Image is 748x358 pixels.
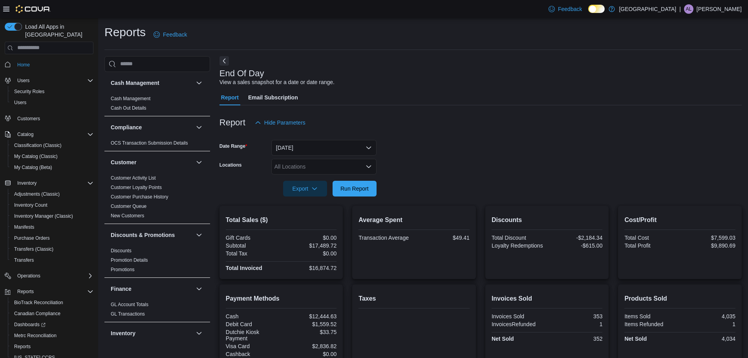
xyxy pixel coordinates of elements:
button: Transfers [8,255,97,266]
div: Visa Card [226,343,280,349]
span: Customer Purchase History [111,194,168,200]
button: Discounts & Promotions [194,230,204,240]
span: Dashboards [11,320,93,329]
div: 4,035 [682,313,735,319]
div: Cash Management [104,94,210,116]
span: Customer Activity List [111,175,156,181]
a: Metrc Reconciliation [11,331,60,340]
span: BioTrack Reconciliation [14,299,63,306]
span: Metrc Reconciliation [11,331,93,340]
button: Run Report [333,181,377,196]
span: Inventory [17,180,37,186]
span: My Catalog (Classic) [11,152,93,161]
button: My Catalog (Beta) [8,162,97,173]
div: Angel Little [684,4,693,14]
button: Transfers (Classic) [8,244,97,255]
h2: Average Spent [358,215,470,225]
h3: Cash Management [111,79,159,87]
div: Items Sold [624,313,678,319]
a: Manifests [11,222,37,232]
button: Next [219,56,229,66]
span: Users [11,98,93,107]
span: Promotions [111,266,135,273]
div: Gift Cards [226,235,280,241]
span: Purchase Orders [14,235,50,241]
button: Users [2,75,97,86]
a: BioTrack Reconciliation [11,298,66,307]
a: Feedback [150,27,190,42]
span: Cash Out Details [111,105,146,111]
button: Catalog [14,130,37,139]
div: Items Refunded [624,321,678,327]
button: Operations [2,270,97,281]
h3: End Of Day [219,69,264,78]
div: Discounts & Promotions [104,246,210,277]
span: Email Subscription [248,90,298,105]
button: Security Roles [8,86,97,97]
span: Report [221,90,239,105]
span: Reports [17,288,34,295]
span: Reports [14,343,31,350]
span: Hide Parameters [264,119,305,127]
span: Classification (Classic) [14,142,62,149]
div: Subtotal [226,242,280,249]
div: Debit Card [226,321,280,327]
a: My Catalog (Beta) [11,163,55,172]
a: Customers [14,114,43,123]
span: Inventory Count [11,200,93,210]
div: $2,836.82 [283,343,337,349]
div: 1 [682,321,735,327]
button: Customer [194,158,204,167]
div: $9,890.69 [682,242,735,249]
span: My Catalog (Beta) [14,164,52,171]
button: Finance [111,285,193,293]
button: Discounts & Promotions [111,231,193,239]
a: Cash Management [111,96,150,101]
button: Reports [2,286,97,297]
span: Adjustments (Classic) [11,189,93,199]
span: Customer Loyalty Points [111,184,162,191]
span: Dashboards [14,321,46,328]
span: Transfers (Classic) [14,246,53,252]
h2: Discounts [492,215,603,225]
div: Transaction Average [358,235,412,241]
div: 4,034 [682,336,735,342]
button: Home [2,59,97,70]
span: Inventory [14,178,93,188]
button: Users [14,76,33,85]
div: View a sales snapshot for a date or date range. [219,78,335,86]
strong: Total Invoiced [226,265,262,271]
button: Compliance [111,123,193,131]
button: Inventory [2,178,97,189]
button: Compliance [194,123,204,132]
a: Customer Queue [111,204,146,209]
h2: Payment Methods [226,294,337,303]
span: Catalog [14,130,93,139]
button: Catalog [2,129,97,140]
button: [DATE] [271,140,377,156]
span: Inventory Count [14,202,48,208]
span: Users [14,76,93,85]
h3: Discounts & Promotions [111,231,175,239]
a: Transfers (Classic) [11,244,57,254]
button: Export [283,181,327,196]
button: BioTrack Reconciliation [8,297,97,308]
span: Security Roles [11,87,93,96]
div: Cashback [226,351,280,357]
h3: Compliance [111,123,142,131]
button: Finance [194,284,204,294]
span: Home [17,62,30,68]
a: Transfers [11,255,37,265]
a: Purchase Orders [11,233,53,243]
button: Adjustments (Classic) [8,189,97,200]
span: Metrc Reconciliation [14,332,57,339]
h2: Taxes [358,294,470,303]
div: 352 [549,336,602,342]
a: Promotion Details [111,257,148,263]
span: Reports [11,342,93,351]
h3: Inventory [111,329,135,337]
div: $16,874.72 [283,265,337,271]
span: BioTrack Reconciliation [11,298,93,307]
a: New Customers [111,213,144,218]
